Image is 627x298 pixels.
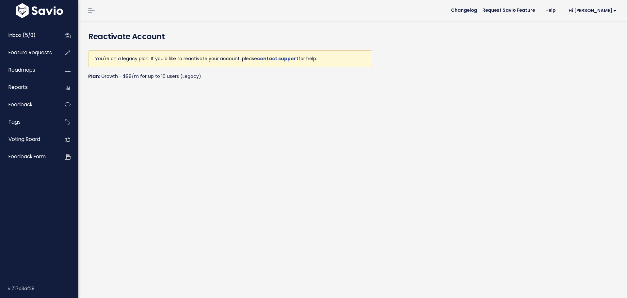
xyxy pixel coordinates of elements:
[8,101,32,108] span: Feedback
[8,49,52,56] span: Feature Requests
[8,32,36,39] span: Inbox (5/0)
[2,62,54,78] a: Roadmaps
[477,6,540,15] a: Request Savio Feature
[2,149,54,164] a: Feedback form
[88,31,617,43] h4: Reactivate Account
[14,3,65,18] img: logo-white.9d6f32f41409.svg
[88,50,372,67] div: You're on a legacy plan. If you'd like to reactivate your account, please for help.
[8,84,28,91] span: Reports
[2,114,54,130] a: Tags
[569,8,617,13] span: Hi [PERSON_NAME]
[88,73,99,79] strong: Plan
[2,97,54,112] a: Feedback
[88,72,372,80] p: : Growth - $99/m for up to 10 users (Legacy)
[8,153,46,160] span: Feedback form
[8,118,21,125] span: Tags
[2,132,54,147] a: Voting Board
[451,8,477,13] span: Changelog
[2,45,54,60] a: Feature Requests
[2,80,54,95] a: Reports
[561,6,622,16] a: Hi [PERSON_NAME]
[8,136,40,143] span: Voting Board
[540,6,561,15] a: Help
[2,28,54,43] a: Inbox (5/0)
[257,55,298,62] a: contact support
[8,280,78,297] div: v.717a3af28
[8,66,35,73] span: Roadmaps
